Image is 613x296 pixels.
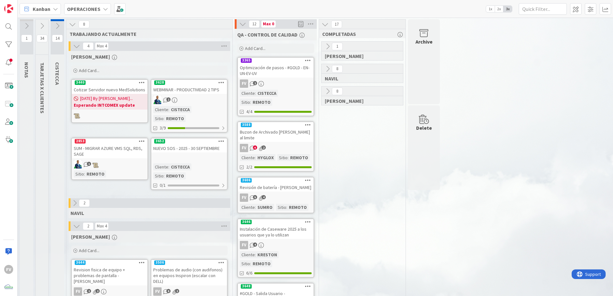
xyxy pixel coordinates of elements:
img: Visit kanbanzone.com [4,4,13,13]
div: 2853SUM - MIGRAR AZURE VMS SQL, RDS, SAGE [72,138,147,158]
span: : [255,154,256,161]
div: 3588Buzon de Archivado [PERSON_NAME] al limite [238,122,314,142]
span: : [286,204,287,211]
div: 3652NUEVO SOS - 2025 - 30 SEPTIEMBRE [151,138,227,152]
span: 0/1 [160,182,166,189]
div: REMOTO [287,204,308,211]
a: 3440Cotizar Servidor nuevo MedSolutions[DATE] By [PERSON_NAME]...Esperando INTCOMEX update [71,79,148,123]
div: REMOTO [251,99,272,106]
div: Max 4 [97,45,107,48]
span: 4 [253,243,257,247]
div: GA [72,160,147,169]
div: Instalación de Caseware 2025 a los usuarios que ya lo utilizan [238,225,314,239]
div: 3606Revisión de batería - [PERSON_NAME] [238,177,314,192]
div: REMOTO [164,115,186,122]
div: Revisión de batería - [PERSON_NAME] [238,183,314,192]
b: Esperando INTCOMEX update [74,102,146,108]
span: Add Card... [79,68,99,73]
span: TARJETAS X CLIENTES [39,62,46,113]
div: 3628 [154,80,165,85]
div: Sitio [74,170,84,177]
span: COMPLETADAS [322,31,398,37]
div: GA [151,96,227,104]
div: CISTECCA [256,90,278,97]
div: NUEVO SOS - 2025 - 30 SEPTIEMBRE [151,144,227,152]
div: Optimización de pasos - #GOLD - EN-UN-EV-UV [238,63,314,78]
div: 3440Cotizar Servidor nuevo MedSolutions [72,80,147,94]
div: FV [4,265,13,274]
span: : [250,99,251,106]
span: TRABAJANDO ACTUALMENTE [70,31,224,37]
span: 2 [253,81,257,85]
div: REMOTO [164,172,186,179]
span: Support [13,1,29,9]
div: 3646 [241,220,252,224]
div: 3644Revision fisica de equipo + problemas de pantalla - [PERSON_NAME] [72,260,147,285]
span: 34 [37,35,47,42]
div: 3646 [238,219,314,225]
span: Add Card... [79,248,99,253]
div: 3588 [238,122,314,128]
div: Sitio [277,154,288,161]
img: GA [153,96,162,104]
div: 3652 [151,138,227,144]
span: NOTAS [23,62,30,78]
span: 4/4 [246,108,252,115]
div: CISTECCA [169,163,191,170]
div: Cliente [240,204,255,211]
span: 4 [83,42,94,50]
span: 6 [253,145,257,150]
span: 6/6 [246,270,252,276]
div: 3506 [151,260,227,266]
div: SUMRO [256,204,274,211]
span: FERNANDO [71,234,110,240]
div: Cliente [240,90,255,97]
span: 2 [96,289,100,293]
a: 3628WEBMINAR - PRODUCTIVIDAD 2 TIPSGACliente:CISTECCASitio:REMOTO3/9 [151,79,228,133]
a: 3588Buzon de Archivado [PERSON_NAME] al limiteFVCliente:HYGLOXSitio:REMOTO2/2 [237,121,314,172]
a: 3365Optimización de pasos - #GOLD - EN-UN-EV-UVFVCliente:CISTECCASitio:REMOTO4/4 [237,57,314,116]
span: NAVIL [71,210,84,216]
div: 3628WEBMINAR - PRODUCTIVIDAD 2 TIPS [151,80,227,94]
span: : [168,163,169,170]
div: FV [238,193,314,202]
div: 3652 [154,139,165,144]
div: 3648 [238,284,314,289]
div: 3646Instalación de Caseware 2025 a los usuarios que ya lo utilizan [238,219,314,239]
div: FV [153,287,162,296]
div: Sitio [240,99,250,106]
div: FV [238,79,314,88]
span: FERNANDO [325,98,395,104]
span: 2 [262,145,266,150]
span: 3/9 [160,125,166,131]
div: 3588 [241,123,252,127]
span: 2x [495,6,503,12]
div: FV [240,79,248,88]
span: 2 [79,199,90,207]
span: 14 [52,35,63,42]
span: 2 [175,289,179,293]
div: FV [72,287,147,296]
span: : [255,251,256,258]
span: : [168,106,169,113]
span: 17 [331,21,342,28]
span: : [255,90,256,97]
div: 3365 [241,58,252,63]
div: REMOTO [85,170,106,177]
div: 3648 [241,284,252,289]
div: FV [240,193,248,202]
div: 3365Optimización de pasos - #GOLD - EN-UN-EV-UV [238,58,314,78]
span: CISTECCA [54,62,61,85]
span: 8 [79,21,89,28]
div: 2853 [75,139,86,144]
span: 3x [503,6,512,12]
span: 2/2 [246,164,252,170]
div: 3606 [238,177,314,183]
span: GABRIEL [325,53,395,59]
span: 1 [332,43,343,50]
span: 1x [486,6,495,12]
span: : [84,170,85,177]
div: Archive [416,38,432,45]
div: 3440 [72,80,147,86]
